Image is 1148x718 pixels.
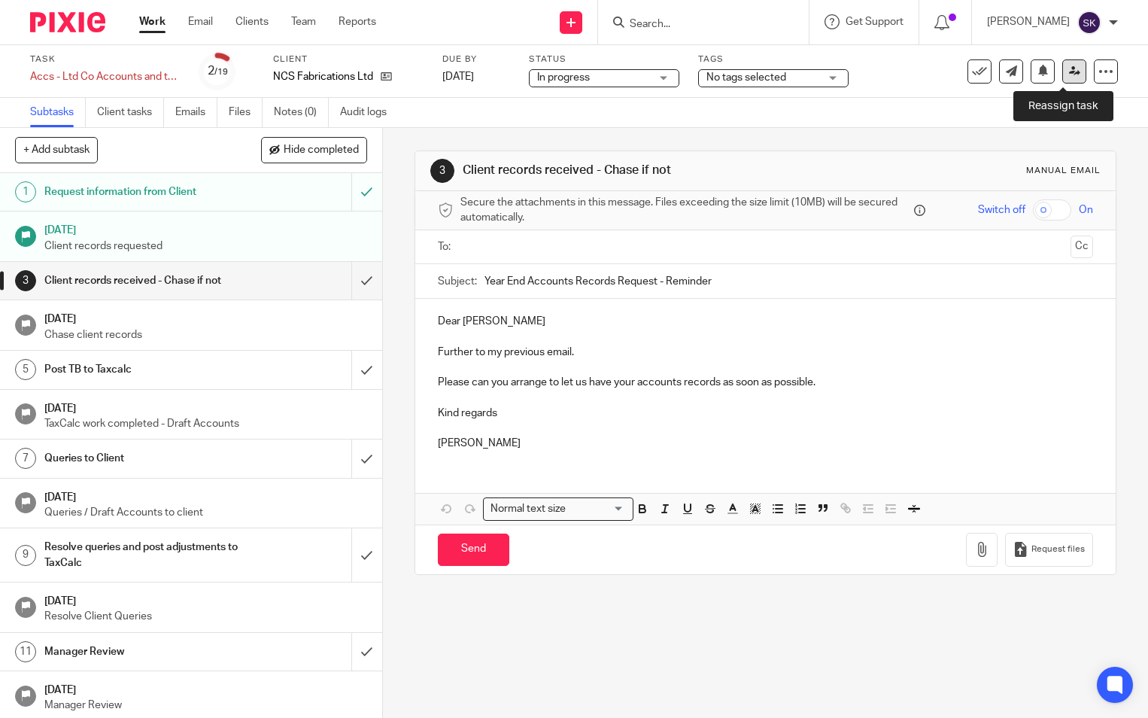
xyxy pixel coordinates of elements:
label: Tags [698,53,849,65]
a: Client tasks [97,98,164,127]
div: Manual email [1026,165,1101,177]
div: 3 [15,270,36,291]
h1: Client records received - Chase if not [463,163,797,178]
span: In progress [537,72,590,83]
a: Clients [235,14,269,29]
input: Send [438,534,509,566]
button: Request files [1005,533,1092,567]
a: Audit logs [340,98,398,127]
label: Subject: [438,274,477,289]
label: Client [273,53,424,65]
p: TaxCalc work completed - Draft Accounts [44,416,367,431]
p: Chase client records [44,327,367,342]
span: Switch off [978,202,1025,218]
p: Resolve Client Queries [44,609,367,624]
a: Email [188,14,213,29]
div: 5 [15,359,36,380]
div: 3 [430,159,454,183]
input: Search [628,18,764,32]
h1: Queries to Client [44,447,239,470]
p: Further to my previous email. [438,345,1093,360]
a: Reports [339,14,376,29]
p: Dear [PERSON_NAME] [438,314,1093,329]
h1: Resolve queries and post adjustments to TaxCalc [44,536,239,574]
a: Subtasks [30,98,86,127]
h1: [DATE] [44,486,367,505]
img: svg%3E [1077,11,1101,35]
h1: [DATE] [44,308,367,327]
span: Hide completed [284,145,359,157]
button: Cc [1071,236,1093,258]
a: Files [229,98,263,127]
a: Team [291,14,316,29]
div: 11 [15,641,36,662]
span: [DATE] [442,71,474,82]
p: [PERSON_NAME] [987,14,1070,29]
p: NCS Fabrications Ltd [273,69,373,84]
h1: [DATE] [44,679,367,698]
span: No tags selected [706,72,786,83]
h1: Request information from Client [44,181,239,203]
div: 2 [208,62,228,80]
span: Get Support [846,17,904,27]
div: 9 [15,545,36,566]
p: Manager Review [44,698,367,713]
div: Search for option [483,497,633,521]
label: Status [529,53,679,65]
span: Secure the attachments in this message. Files exceeding the size limit (10MB) will be secured aut... [460,195,910,226]
button: Hide completed [261,137,367,163]
h1: Post TB to Taxcalc [44,358,239,381]
input: Search for option [570,501,624,517]
p: Kind regards [438,406,1093,421]
small: /19 [214,68,228,76]
button: + Add subtask [15,137,98,163]
p: Please can you arrange to let us have your accounts records as soon as possible. [438,375,1093,390]
h1: [DATE] [44,590,367,609]
label: Due by [442,53,510,65]
h1: Manager Review [44,640,239,663]
div: 7 [15,448,36,469]
span: Request files [1031,543,1085,555]
label: To: [438,239,454,254]
img: Pixie [30,12,105,32]
p: [PERSON_NAME] [438,436,1093,451]
h1: Client records received - Chase if not [44,269,239,292]
span: On [1079,202,1093,218]
h1: [DATE] [44,219,367,238]
div: Accs - Ltd Co Accounts and tax - External [30,69,181,84]
h1: [DATE] [44,397,367,416]
p: Queries / Draft Accounts to client [44,505,367,520]
a: Work [139,14,166,29]
span: Normal text size [487,501,569,517]
a: Emails [175,98,217,127]
label: Task [30,53,181,65]
div: 1 [15,181,36,202]
p: Client records requested [44,239,367,254]
a: Notes (0) [274,98,329,127]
